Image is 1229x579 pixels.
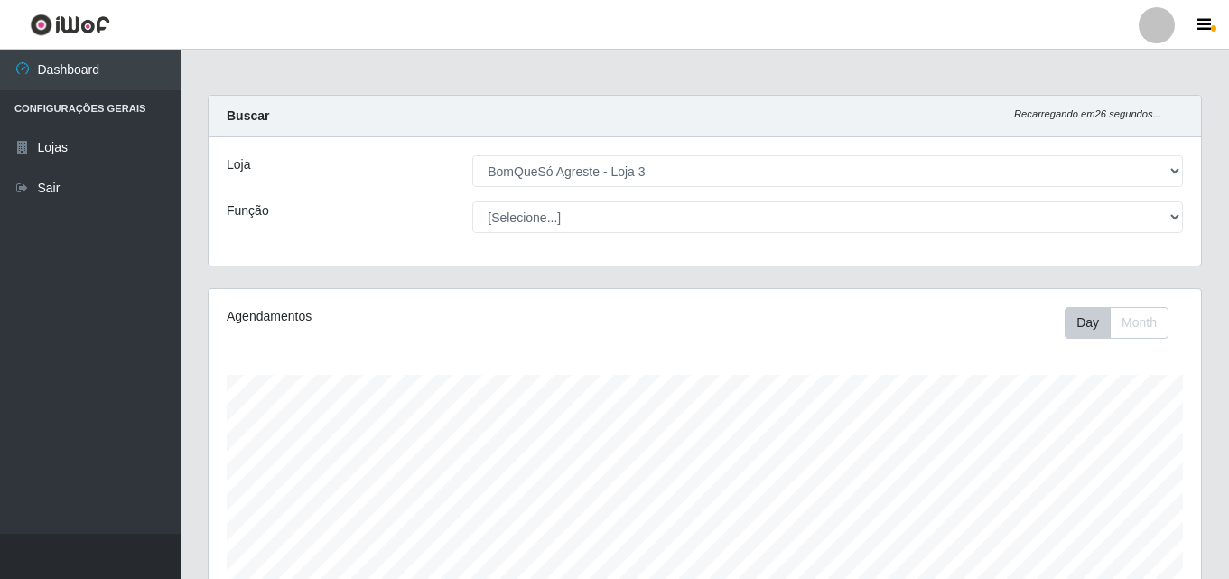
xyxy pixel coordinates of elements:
[1014,108,1161,119] i: Recarregando em 26 segundos...
[227,307,610,326] div: Agendamentos
[227,108,269,123] strong: Buscar
[1110,307,1168,339] button: Month
[1065,307,1111,339] button: Day
[227,155,250,174] label: Loja
[1065,307,1168,339] div: First group
[30,14,110,36] img: CoreUI Logo
[1065,307,1183,339] div: Toolbar with button groups
[227,201,269,220] label: Função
